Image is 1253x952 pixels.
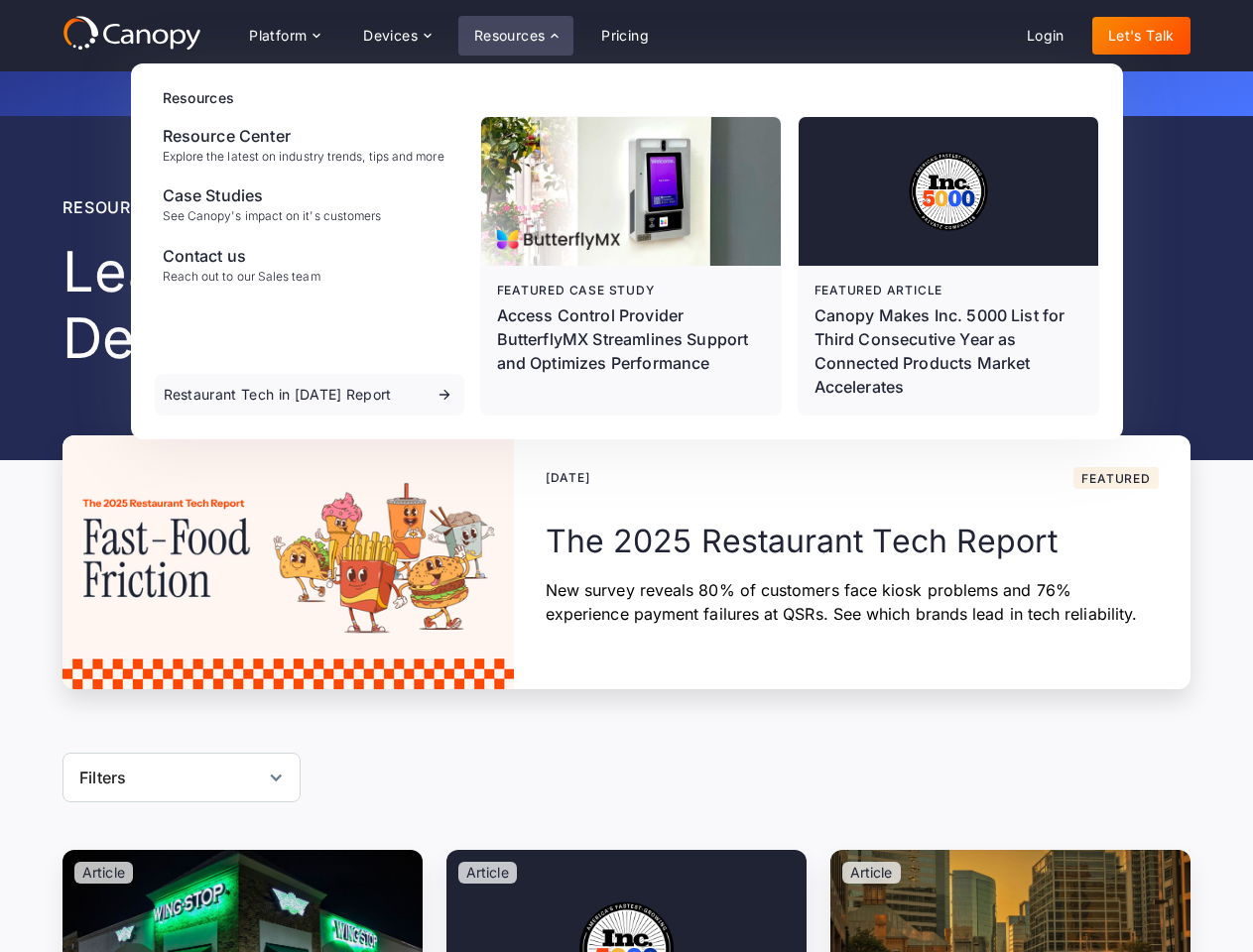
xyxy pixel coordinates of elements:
[82,866,125,880] p: Article
[249,29,307,43] div: Platform
[850,866,893,880] p: Article
[497,282,765,299] div: Featured case study
[63,753,301,802] div: Filters
[155,236,464,292] a: Contact usReach out to our Sales team
[131,63,1123,439] nav: Resources
[546,578,1159,626] p: New survey reveals 80% of customers face kiosk problems and 76% experience payment failures at QS...
[1011,17,1080,55] a: Login
[1092,17,1190,55] a: Let's Talk
[63,195,793,219] div: Resource center
[814,282,1082,299] div: Featured article
[585,17,665,55] a: Pricing
[233,16,335,56] div: Platform
[155,374,464,416] a: Restaurant Tech in [DATE] Report
[363,29,418,43] div: Devices
[347,16,446,56] div: Devices
[1081,473,1150,485] div: Featured
[63,435,1190,689] a: [DATE]FeaturedThe 2025 Restaurant Tech ReportNew survey reveals 80% of customers face kiosk probl...
[163,124,444,148] div: Resource Center
[163,87,1099,108] div: Resources
[163,209,382,223] div: See Canopy's impact on it's customers
[63,239,793,372] h1: Learn About Remote Device Management
[155,176,464,231] a: Case StudiesSee Canopy's impact on it's customers
[163,183,382,207] div: Case Studies
[814,303,1082,399] div: Canopy Makes Inc. 5000 List for Third Consecutive Year as Connected Products Market Accelerates
[458,16,573,56] div: Resources
[79,766,126,789] div: Filters
[466,866,509,880] p: Article
[497,303,765,375] p: Access Control Provider ButterflyMX Streamlines Support and Optimizes Performance
[474,29,546,43] div: Resources
[163,244,320,268] div: Contact us
[63,753,301,802] form: Reset
[799,117,1098,415] a: Featured articleCanopy Makes Inc. 5000 List for Third Consecutive Year as Connected Products Mark...
[546,469,590,487] div: [DATE]
[155,116,464,172] a: Resource CenterExplore the latest on industry trends, tips and more
[163,270,320,284] div: Reach out to our Sales team
[163,150,444,164] div: Explore the latest on industry trends, tips and more
[481,117,781,415] a: Featured case studyAccess Control Provider ButterflyMX Streamlines Support and Optimizes Performance
[546,521,1159,562] h2: The 2025 Restaurant Tech Report
[164,388,392,402] div: Restaurant Tech in [DATE] Report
